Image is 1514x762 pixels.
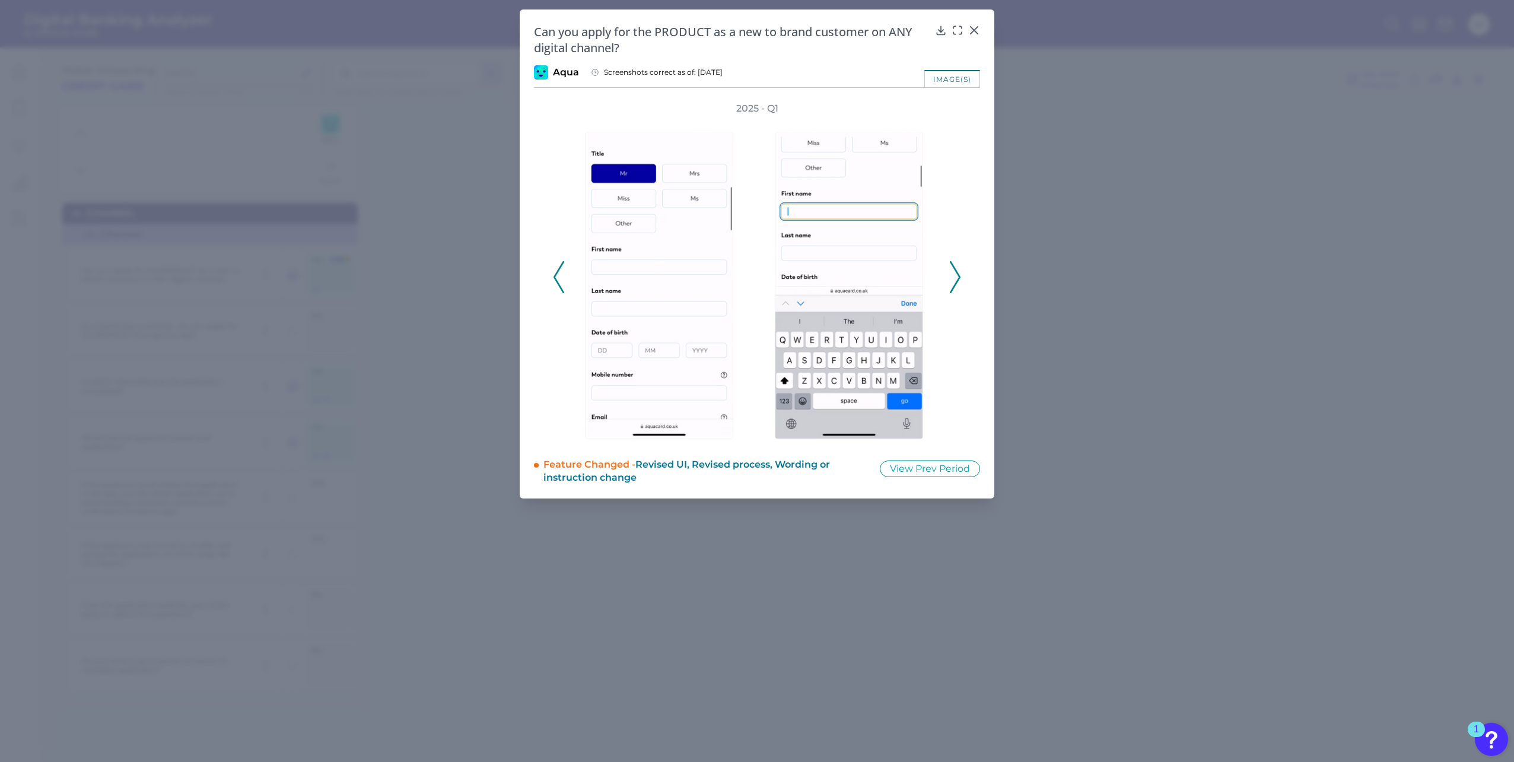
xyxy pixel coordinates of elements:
[736,102,778,115] h3: 2025 - Q1
[604,68,723,77] span: Screenshots correct as of: [DATE]
[534,24,930,56] h2: Can you apply for the PRODUCT as a new to brand customer on ANY digital channel?
[543,453,864,484] div: Feature Changed -
[543,459,830,483] span: Revised UI, Revised process, Wording or instruction change
[924,70,980,87] div: image(s)
[1474,729,1479,745] div: 1
[553,66,579,79] span: Aqua
[880,461,980,477] button: View Prev Period
[1475,723,1508,756] button: Open Resource Center, 1 new notification
[534,65,548,80] img: Aqua
[775,132,923,439] img: AQUA-UK-Q1-25-CC-ONB-011.png
[585,132,733,439] img: AQUA-UK-Q1-25-CC-ONB-010.png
